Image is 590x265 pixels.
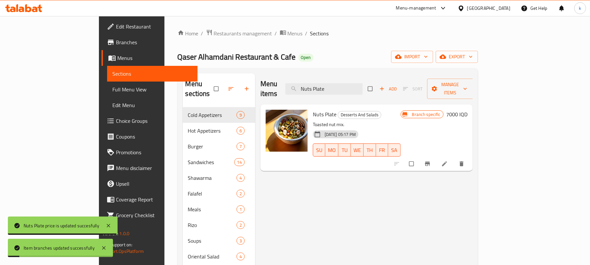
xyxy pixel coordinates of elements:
div: Burger7 [183,139,255,154]
span: 2 [237,222,244,228]
div: Sandwiches14 [183,154,255,170]
span: Shawarma [188,174,237,182]
a: Coverage Report [102,192,198,207]
li: / [305,29,308,37]
span: Soups [188,237,237,245]
span: Choice Groups [116,117,192,125]
span: Add item [378,84,399,94]
span: Nuts Plate [313,109,336,119]
span: Oriental Salad [188,253,237,260]
span: 6 [237,128,244,134]
div: Cold Appetizers9 [183,107,255,123]
button: Add section [239,82,255,96]
a: Menu disclaimer [102,160,198,176]
span: Branches [116,38,192,46]
button: SU [313,143,325,157]
a: Grocery Checklist [102,207,198,223]
h6: 7000 IQD [446,110,467,119]
div: items [237,221,245,229]
div: items [237,190,245,198]
span: Sandwiches [188,158,234,166]
div: [GEOGRAPHIC_DATA] [467,5,510,12]
a: Edit menu item [441,161,449,167]
span: Add [379,85,397,93]
div: Falafel2 [183,186,255,201]
div: Item branches updated successfully [24,244,95,252]
div: Rizo2 [183,217,255,233]
span: 7 [237,143,244,150]
span: Coupons [116,133,192,141]
div: Nuts Plate price is updated succesfully [24,222,99,229]
span: Menus [117,54,192,62]
span: Select all sections [210,83,224,95]
span: import [396,53,428,61]
span: Edit Menu [112,101,192,109]
span: SU [316,145,323,155]
span: Rizo [188,221,237,229]
button: SA [388,143,401,157]
a: Restaurants management [206,29,272,38]
div: Shawarma4 [183,170,255,186]
span: Hot Appetizers [188,127,237,135]
button: WE [351,143,364,157]
button: Branch-specific-item [420,157,436,171]
span: Cold Appetizers [188,111,237,119]
div: Falafel [188,190,237,198]
span: Full Menu View [112,85,192,93]
span: 4 [237,175,244,181]
span: Select section [364,83,378,95]
span: Sort sections [224,82,239,96]
span: Coverage Report [116,196,192,203]
div: items [234,158,245,166]
div: Hot Appetizers6 [183,123,255,139]
span: SA [391,145,398,155]
a: Sections [107,66,198,82]
span: Get support on: [102,240,132,249]
div: Desserts And Salads [338,111,381,119]
span: Restaurants management [214,29,272,37]
a: Edit Menu [107,97,198,113]
h2: Menu sections [185,79,214,99]
span: Edit Restaurant [116,23,192,30]
li: / [201,29,203,37]
span: Meals [188,205,237,213]
span: k [579,5,581,12]
span: WE [353,145,361,155]
a: Menus [102,50,198,66]
span: TU [341,145,348,155]
div: items [237,142,245,150]
span: Menu disclaimer [116,164,192,172]
a: Branches [102,34,198,50]
span: 1.0.0 [119,229,129,238]
a: Coupons [102,129,198,144]
button: Manage items [427,79,474,99]
a: Choice Groups [102,113,198,129]
span: [DATE] 05:17 PM [322,131,358,138]
h2: Menu items [260,79,277,99]
span: Burger [188,142,237,150]
span: Upsell [116,180,192,188]
span: Select section first [399,84,427,94]
div: Soups3 [183,233,255,249]
input: search [285,83,363,95]
span: 1 [237,206,244,213]
div: Oriental Salad4 [183,249,255,264]
a: Promotions [102,144,198,160]
div: Menu-management [396,4,436,12]
li: / [275,29,277,37]
button: delete [454,157,470,171]
button: TH [364,143,376,157]
div: items [237,127,245,135]
div: items [237,205,245,213]
span: 4 [237,254,244,260]
span: 3 [237,238,244,244]
span: Sections [112,70,192,78]
span: Sections [310,29,329,37]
